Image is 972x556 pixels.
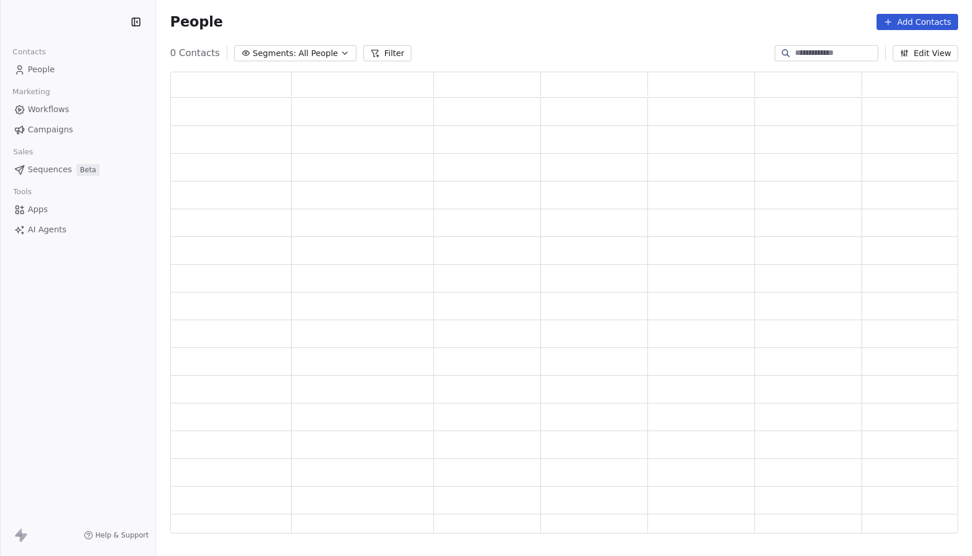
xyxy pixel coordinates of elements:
a: SequencesBeta [9,160,146,179]
span: People [170,13,223,31]
span: Help & Support [95,531,149,540]
span: People [28,64,55,76]
span: Marketing [8,83,55,101]
span: Tools [8,183,36,201]
span: All People [299,47,338,60]
span: Segments: [253,47,296,60]
button: Add Contacts [877,14,958,30]
div: grid [171,98,969,534]
span: Apps [28,203,48,216]
a: Help & Support [84,531,149,540]
a: Workflows [9,100,146,119]
span: Sales [8,143,38,161]
button: Edit View [893,45,958,61]
a: Campaigns [9,120,146,139]
span: Workflows [28,103,69,116]
span: Campaigns [28,124,73,136]
button: Filter [363,45,411,61]
span: Beta [76,164,100,176]
span: Contacts [8,43,51,61]
span: AI Agents [28,224,67,236]
a: Apps [9,200,146,219]
a: AI Agents [9,220,146,239]
span: 0 Contacts [170,46,220,60]
span: Sequences [28,164,72,176]
a: People [9,60,146,79]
